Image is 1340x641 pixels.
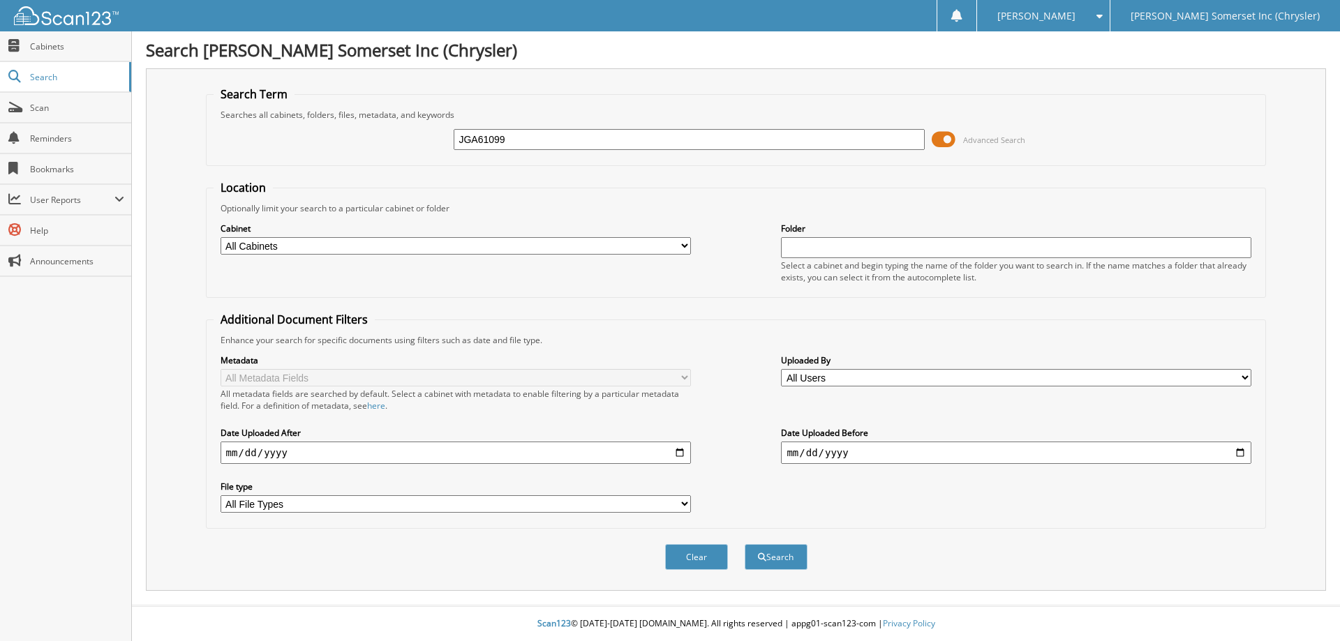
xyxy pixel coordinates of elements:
legend: Search Term [214,86,295,102]
span: [PERSON_NAME] [997,12,1075,20]
span: Search [30,71,122,83]
div: © [DATE]-[DATE] [DOMAIN_NAME]. All rights reserved | appg01-scan123-com | [132,607,1340,641]
legend: Additional Document Filters [214,312,375,327]
span: Scan [30,102,124,114]
img: scan123-logo-white.svg [14,6,119,25]
a: here [367,400,385,412]
div: Select a cabinet and begin typing the name of the folder you want to search in. If the name match... [781,259,1251,283]
a: Privacy Policy [883,617,935,629]
label: Cabinet [221,223,691,234]
h1: Search [PERSON_NAME] Somerset Inc (Chrysler) [146,38,1326,61]
span: Scan123 [537,617,571,629]
label: File type [221,481,691,492]
button: Search [745,544,807,570]
div: Searches all cabinets, folders, files, metadata, and keywords [214,109,1259,121]
label: Uploaded By [781,354,1251,366]
label: Date Uploaded Before [781,427,1251,439]
span: User Reports [30,194,114,206]
span: [PERSON_NAME] Somerset Inc (Chrysler) [1131,12,1320,20]
button: Clear [665,544,728,570]
span: Cabinets [30,40,124,52]
span: Announcements [30,255,124,267]
span: Reminders [30,133,124,144]
input: start [221,442,691,464]
label: Date Uploaded After [221,427,691,439]
legend: Location [214,180,273,195]
div: Optionally limit your search to a particular cabinet or folder [214,202,1259,214]
span: Bookmarks [30,163,124,175]
div: Enhance your search for specific documents using filters such as date and file type. [214,334,1259,346]
div: All metadata fields are searched by default. Select a cabinet with metadata to enable filtering b... [221,388,691,412]
label: Folder [781,223,1251,234]
input: end [781,442,1251,464]
iframe: Chat Widget [1270,574,1340,641]
label: Metadata [221,354,691,366]
span: Help [30,225,124,236]
span: Advanced Search [963,135,1025,145]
